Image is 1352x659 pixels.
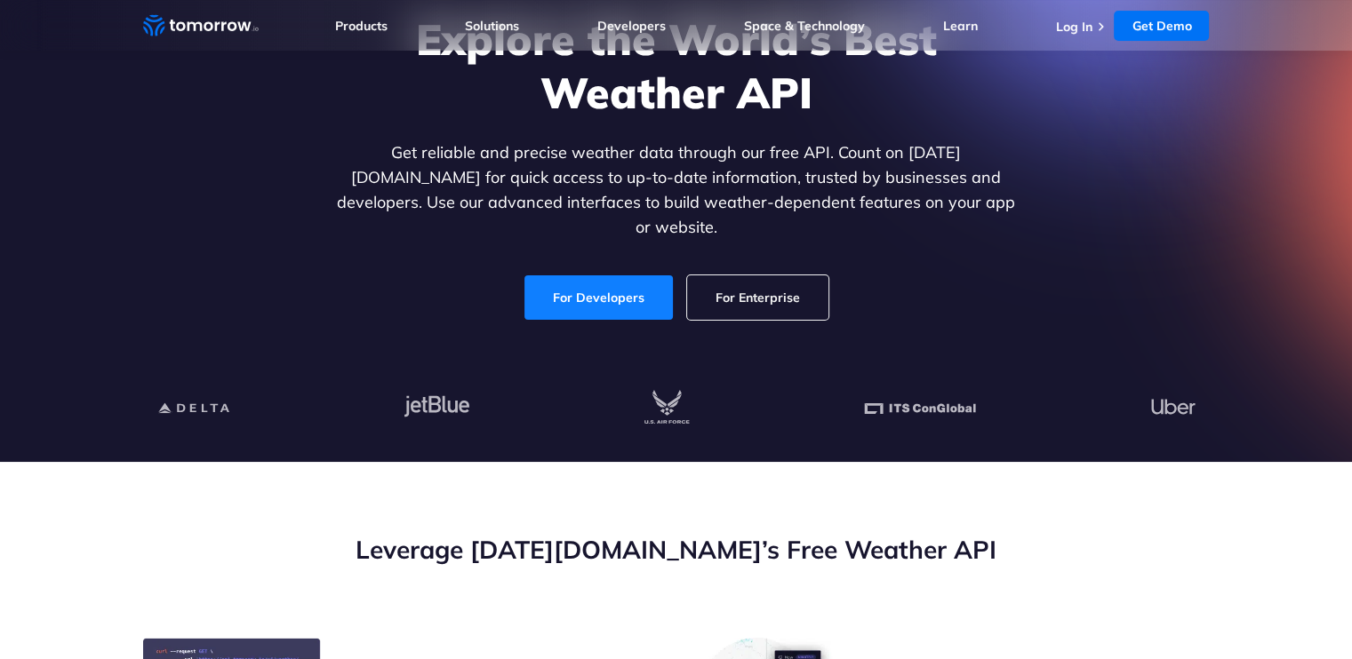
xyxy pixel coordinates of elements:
[333,12,1020,119] h1: Explore the World’s Best Weather API
[943,18,978,34] a: Learn
[597,18,666,34] a: Developers
[335,18,388,34] a: Products
[1114,11,1209,41] a: Get Demo
[333,140,1020,240] p: Get reliable and precise weather data through our free API. Count on [DATE][DOMAIN_NAME] for quic...
[687,275,828,320] a: For Enterprise
[143,12,259,39] a: Home link
[465,18,519,34] a: Solutions
[1055,19,1092,35] a: Log In
[524,275,673,320] a: For Developers
[143,533,1210,567] h2: Leverage [DATE][DOMAIN_NAME]’s Free Weather API
[744,18,865,34] a: Space & Technology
